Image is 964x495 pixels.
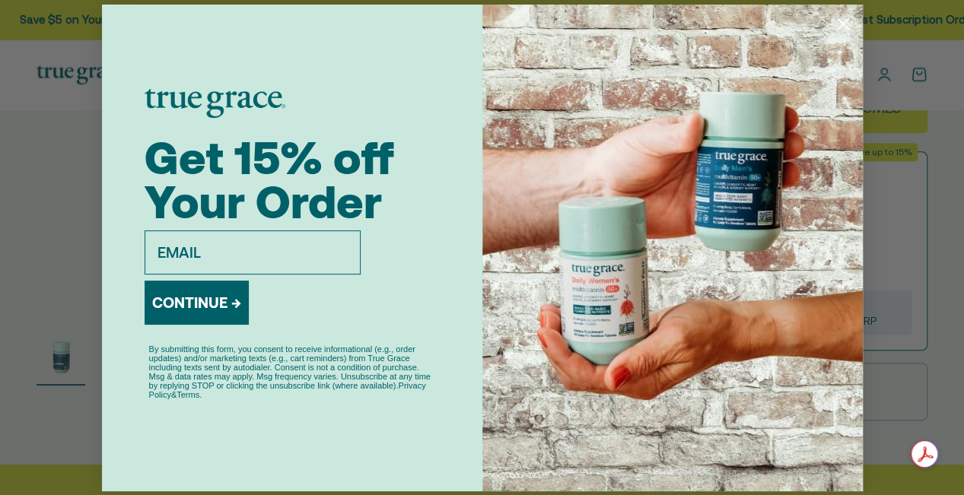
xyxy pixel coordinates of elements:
span: Get 15% off Your Order [145,132,394,228]
button: Close dialog [830,11,857,37]
img: logo placeholder [145,89,285,118]
a: Privacy Policy [149,381,426,399]
button: CONTINUE → [145,281,249,325]
p: By submitting this form, you consent to receive informational (e.g., order updates) and/or market... [149,344,435,399]
input: EMAIL [145,230,361,274]
img: ea6db371-f0a2-4b66-b0cf-f62b63694141.jpeg [482,5,863,491]
a: Terms [177,390,199,399]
